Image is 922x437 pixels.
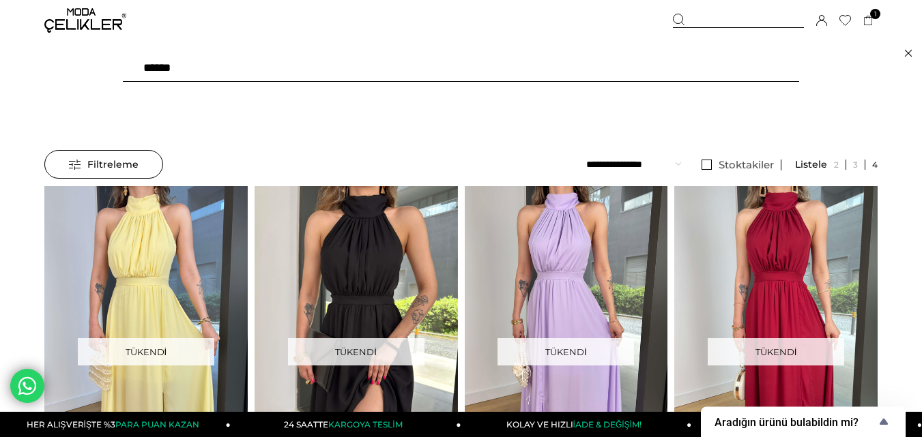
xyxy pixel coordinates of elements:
[695,160,781,170] a: Stoktakiler
[328,419,402,430] span: KARGOYA TESLİM
[69,151,139,178] span: Filtreleme
[115,419,199,430] span: PARA PUAN KAZAN
[44,8,126,33] img: logo
[231,412,461,437] a: 24 SAATTEKARGOYA TESLİM
[863,16,874,26] a: 1
[715,414,892,430] button: Show survey - Aradığın ürünü bulabildin mi?
[691,412,922,437] a: HER ALIŞVERİŞTE %3PARA PUAN KAZAN
[719,158,774,171] span: Stoktakiler
[870,9,880,19] span: 1
[715,416,876,429] span: Aradığın ürünü bulabildin mi?
[573,419,642,430] span: İADE & DEĞİŞİM!
[461,412,692,437] a: KOLAY VE HIZLIİADE & DEĞİŞİM!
